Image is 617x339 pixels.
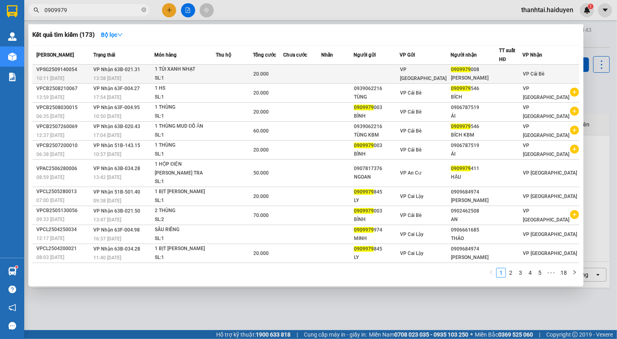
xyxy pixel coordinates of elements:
[36,175,64,180] span: 08:59 [DATE]
[36,133,64,138] span: 12:37 [DATE]
[354,227,374,233] span: 0909979
[155,122,215,131] div: 1 THÙNG MUD ĐỒ ĂN
[36,198,64,203] span: 07:00 [DATE]
[451,52,477,58] span: Người nhận
[253,109,269,115] span: 20.000
[322,52,333,58] span: Nhãn
[94,143,141,148] span: VP Nhận 51B-143.15
[451,166,471,171] span: 0909979
[94,114,122,119] span: 10:50 [DATE]
[8,53,17,61] img: warehouse-icon
[354,215,399,224] div: BÌNH
[354,103,399,112] div: 003
[522,52,542,58] span: VP Nhận
[283,52,307,58] span: Chưa cước
[354,150,399,158] div: BÌNH
[155,177,215,186] div: SL: 1
[354,253,399,262] div: LY
[155,131,215,140] div: SL: 1
[15,266,18,268] sup: 1
[451,196,499,205] div: [PERSON_NAME]
[570,145,579,154] span: plus-circle
[523,170,577,176] span: VP [GEOGRAPHIC_DATA]
[94,208,141,214] span: VP Nhận 63B-021.50
[400,232,423,237] span: VP Cai Lậy
[400,147,421,153] span: VP Cái Bè
[400,67,446,81] span: VP [GEOGRAPHIC_DATA]
[354,246,374,252] span: 0909979
[354,93,399,101] div: TÙNG
[354,189,374,195] span: 0909979
[253,170,269,176] span: 50.000
[570,88,579,97] span: plus-circle
[94,124,141,129] span: VP Nhận 63B-020.43
[354,234,399,243] div: MINH
[545,268,558,278] li: Next 5 Pages
[101,32,123,38] strong: Bộ lọc
[155,196,215,205] div: SL: 1
[36,122,91,131] div: VPCB2507260069
[354,245,399,253] div: 845
[506,268,516,278] li: 2
[36,52,74,58] span: [PERSON_NAME]
[545,268,558,278] span: •••
[154,52,177,58] span: Món hàng
[486,268,496,278] button: left
[155,74,215,83] div: SL: 1
[141,7,146,12] span: close-circle
[94,152,122,157] span: 10:57 [DATE]
[44,6,140,15] input: Tìm tên, số ĐT hoặc mã đơn
[94,86,140,91] span: VP Nhận 63F-004.27
[451,141,499,150] div: 0906787519
[94,217,122,223] span: 13:47 [DATE]
[354,131,399,139] div: TÙNG KBM
[523,251,577,256] span: VP [GEOGRAPHIC_DATA]
[8,73,17,81] img: solution-icon
[36,164,91,173] div: VPAC2506280006
[451,215,499,224] div: AN
[155,160,215,177] div: 1 HỘP ĐIỆN [PERSON_NAME] TRA [PERSON_NAME] B...
[451,207,499,215] div: 0902462508
[36,206,91,215] div: VPCB2505130056
[253,251,269,256] span: 20.000
[36,65,91,74] div: VPSG2509140054
[451,131,499,139] div: BÍCH KBM
[400,128,421,134] span: VP Cái Bè
[253,213,269,218] span: 70.000
[570,210,579,219] span: plus-circle
[523,143,569,157] span: VP [GEOGRAPHIC_DATA]
[489,270,494,275] span: left
[506,268,515,277] a: 2
[558,268,569,277] a: 18
[8,304,16,312] span: notification
[141,6,146,14] span: close-circle
[94,166,141,171] span: VP Nhận 63B-034.28
[570,107,579,116] span: plus-circle
[155,103,215,112] div: 1 THÙNG
[32,31,95,39] h3: Kết quả tìm kiếm ( 173 )
[155,215,215,224] div: SL: 2
[451,164,499,173] div: 411
[354,52,376,58] span: Người gửi
[155,150,215,159] div: SL: 1
[354,226,399,234] div: 974
[523,86,569,100] span: VP [GEOGRAPHIC_DATA]
[155,84,215,93] div: 1 HS
[499,48,515,62] span: TT xuất HĐ
[400,251,423,256] span: VP Cai Lậy
[94,133,122,138] span: 17:04 [DATE]
[451,74,499,82] div: [PERSON_NAME]
[535,268,544,277] a: 5
[400,170,421,176] span: VP An Cư
[354,173,399,181] div: NGOAN
[451,93,499,101] div: BÍCH
[36,236,64,241] span: 12:17 [DATE]
[253,194,269,199] span: 20.000
[523,232,577,237] span: VP [GEOGRAPHIC_DATA]
[8,286,16,293] span: question-circle
[523,105,569,119] span: VP [GEOGRAPHIC_DATA]
[36,152,64,157] span: 06:38 [DATE]
[497,268,505,277] a: 1
[8,32,17,41] img: warehouse-icon
[94,52,116,58] span: Trạng thái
